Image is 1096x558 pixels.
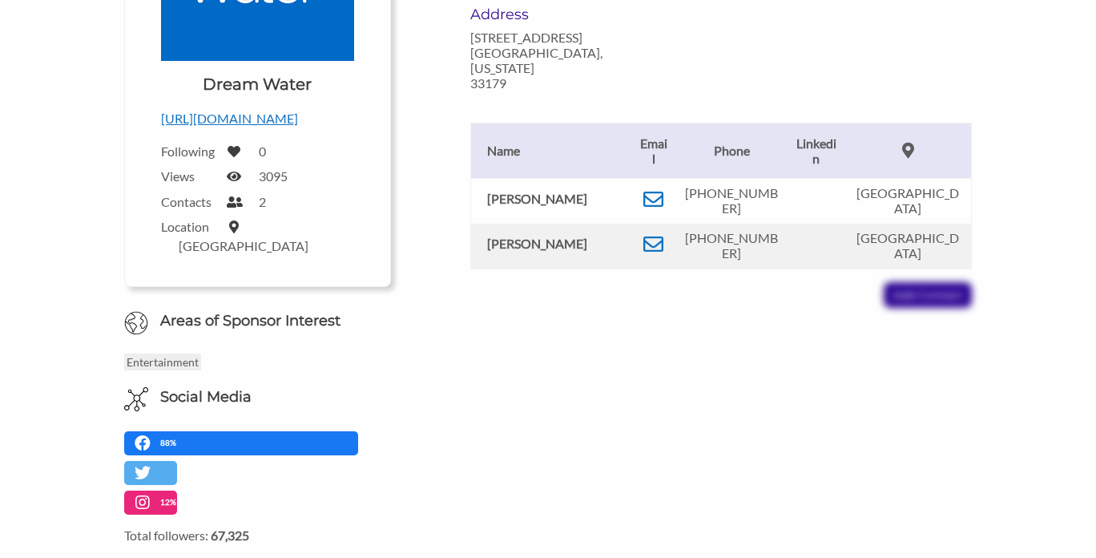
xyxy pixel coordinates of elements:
p: [GEOGRAPHIC_DATA] [852,230,963,261]
th: Phone [676,123,788,178]
h6: Address [470,6,622,23]
th: Name [471,123,631,178]
label: Following [161,144,217,159]
label: Total followers: [124,528,391,543]
label: Contacts [161,194,217,209]
label: [GEOGRAPHIC_DATA] [179,238,308,253]
label: 2 [259,194,266,209]
p: [URL][DOMAIN_NAME] [161,108,354,129]
p: [PHONE_NUMBER] [684,185,780,216]
p: 88% [160,435,180,451]
label: 3095 [259,168,288,184]
label: Location [161,219,217,234]
th: Email [631,123,676,178]
p: [STREET_ADDRESS] [470,30,622,45]
p: [GEOGRAPHIC_DATA], [US_STATE] [470,45,622,75]
img: Globe Icon [124,311,148,335]
strong: 67,325 [211,528,249,543]
b: [PERSON_NAME] [487,191,587,206]
p: [PHONE_NUMBER] [684,230,780,261]
label: 0 [259,144,266,159]
b: [PERSON_NAME] [487,236,587,251]
h1: Dream Water [203,73,312,95]
label: Views [161,168,217,184]
th: Linkedin [788,123,844,178]
p: 33179 [470,75,622,91]
p: [GEOGRAPHIC_DATA] [852,185,963,216]
h6: Social Media [160,387,252,407]
p: Entertainment [124,354,201,370]
p: 12% [160,495,180,510]
img: Social Media Icon [124,387,148,411]
h6: Areas of Sponsor Interest [112,311,403,331]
